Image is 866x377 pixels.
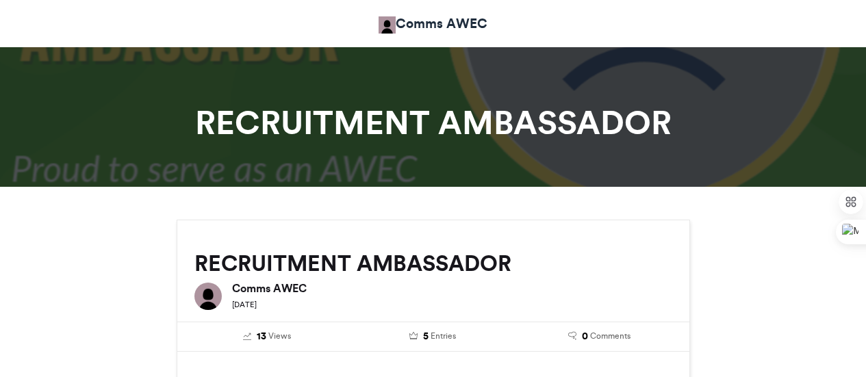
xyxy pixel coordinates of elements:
[526,329,672,344] a: 0 Comments
[194,329,340,344] a: 13 Views
[232,283,672,294] h6: Comms AWEC
[360,329,506,344] a: 5 Entries
[232,300,257,309] small: [DATE]
[194,283,222,310] img: Comms AWEC
[257,329,266,344] span: 13
[53,106,813,139] h1: RECRUITMENT AMBASSADOR
[379,14,487,34] a: Comms AWEC
[582,329,588,344] span: 0
[590,330,631,342] span: Comments
[268,330,291,342] span: Views
[194,251,672,276] h2: RECRUITMENT AMBASSADOR
[431,330,456,342] span: Entries
[423,329,429,344] span: 5
[379,16,396,34] img: Comms AWEC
